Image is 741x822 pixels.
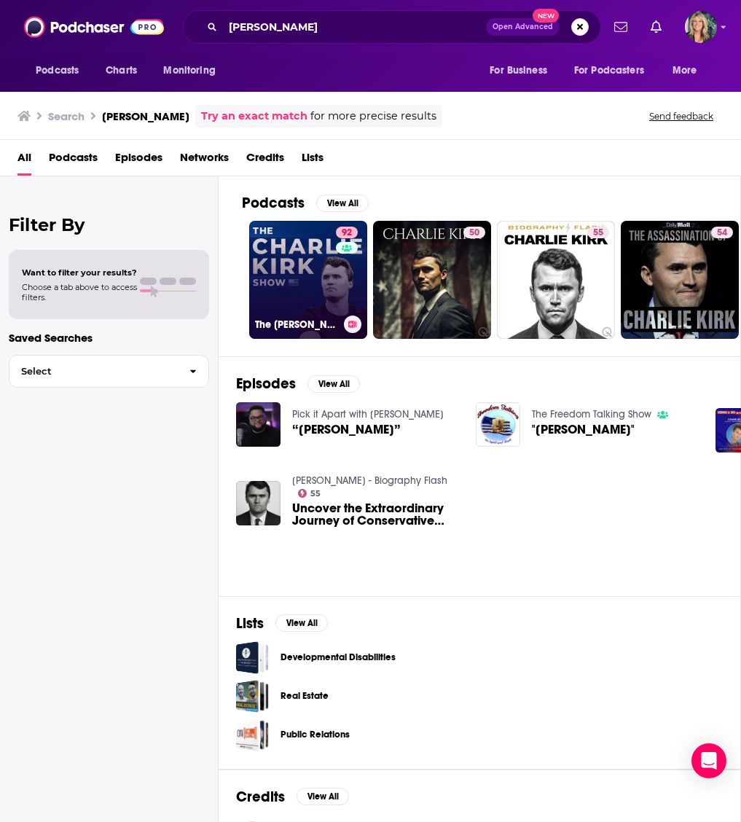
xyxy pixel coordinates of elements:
[310,490,321,497] span: 55
[685,11,717,43] span: Logged in as lisa.beech
[565,57,665,85] button: open menu
[106,60,137,81] span: Charts
[717,226,727,240] span: 54
[711,227,733,238] a: 54
[223,15,486,39] input: Search podcasts, credits, & more...
[298,489,321,498] a: 55
[574,60,644,81] span: For Podcasters
[236,641,269,674] a: Developmental Disabilities
[49,146,98,176] a: Podcasts
[102,109,189,123] h3: [PERSON_NAME]
[255,318,338,331] h3: The [PERSON_NAME] Show
[297,788,349,805] button: View All
[336,227,358,238] a: 92
[302,146,324,176] a: Lists
[236,788,285,806] h2: Credits
[662,57,715,85] button: open menu
[9,355,209,388] button: Select
[292,474,447,487] a: Charlie Kirk - Biography Flash
[153,57,234,85] button: open menu
[236,719,269,751] a: Public Relations
[201,108,307,125] a: Try an exact match
[249,221,367,339] a: 92The [PERSON_NAME] Show
[36,60,79,81] span: Podcasts
[180,146,229,176] a: Networks
[48,109,85,123] h3: Search
[236,680,269,713] a: Real Estate
[673,60,697,81] span: More
[342,226,352,240] span: 92
[645,110,718,122] button: Send feedback
[645,15,667,39] a: Show notifications dropdown
[236,481,281,525] img: Uncover the Extraordinary Journey of Conservative Powerhouse Charlie Kirk in the "Charlie Kirk Bi...
[281,649,396,665] a: Developmental Disabilities
[316,195,369,212] button: View All
[587,227,609,238] a: 55
[183,10,601,44] div: Search podcasts, credits, & more...
[22,267,137,278] span: Want to filter your results?
[236,614,264,633] h2: Lists
[281,727,350,743] a: Public Relations
[493,23,553,31] span: Open Advanced
[310,108,436,125] span: for more precise results
[163,60,215,81] span: Monitoring
[96,57,146,85] a: Charts
[497,221,615,339] a: 55
[532,423,635,436] a: "Charlie Kirk"
[292,423,401,436] span: “[PERSON_NAME]”
[476,402,520,447] img: "Charlie Kirk"
[236,614,328,633] a: ListsView All
[242,194,369,212] a: PodcastsView All
[469,226,479,240] span: 50
[463,227,485,238] a: 50
[236,375,360,393] a: EpisodesView All
[292,502,458,527] span: Uncover the Extraordinary Journey of Conservative Powerhouse [PERSON_NAME] in the "[PERSON_NAME] ...
[246,146,284,176] a: Credits
[621,221,739,339] a: 54
[236,402,281,447] img: “Charlie Kirk”
[9,367,178,376] span: Select
[22,282,137,302] span: Choose a tab above to access filters.
[608,15,633,39] a: Show notifications dropdown
[685,11,717,43] button: Show profile menu
[533,9,559,23] span: New
[479,57,565,85] button: open menu
[292,423,401,436] a: “Charlie Kirk”
[486,18,560,36] button: Open AdvancedNew
[17,146,31,176] a: All
[281,688,329,704] a: Real Estate
[26,57,98,85] button: open menu
[532,408,651,420] a: The Freedom Talking Show
[532,423,635,436] span: "[PERSON_NAME]"
[236,375,296,393] h2: Episodes
[685,11,717,43] img: User Profile
[9,331,209,345] p: Saved Searches
[373,221,491,339] a: 50
[292,502,458,527] a: Uncover the Extraordinary Journey of Conservative Powerhouse Charlie Kirk in the "Charlie Kirk Bi...
[236,788,349,806] a: CreditsView All
[242,194,305,212] h2: Podcasts
[9,214,209,235] h2: Filter By
[115,146,162,176] a: Episodes
[490,60,547,81] span: For Business
[307,375,360,393] button: View All
[275,614,328,632] button: View All
[691,743,726,778] div: Open Intercom Messenger
[593,226,603,240] span: 55
[24,13,164,41] img: Podchaser - Follow, Share and Rate Podcasts
[292,408,444,420] a: Pick it Apart with David Simien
